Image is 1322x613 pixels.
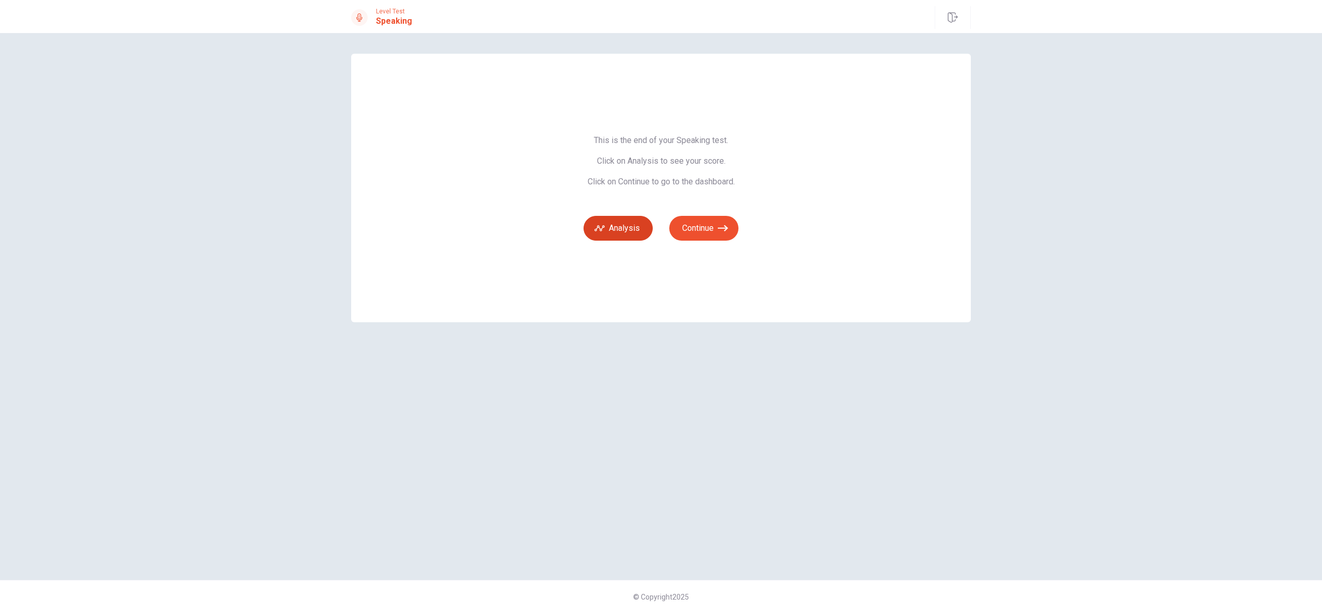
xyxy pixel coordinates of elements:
[584,135,738,187] span: This is the end of your Speaking test. Click on Analysis to see your score. Click on Continue to ...
[584,216,653,241] button: Analysis
[669,216,738,241] button: Continue
[633,593,689,601] span: © Copyright 2025
[376,15,412,27] h1: Speaking
[376,8,412,15] span: Level Test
